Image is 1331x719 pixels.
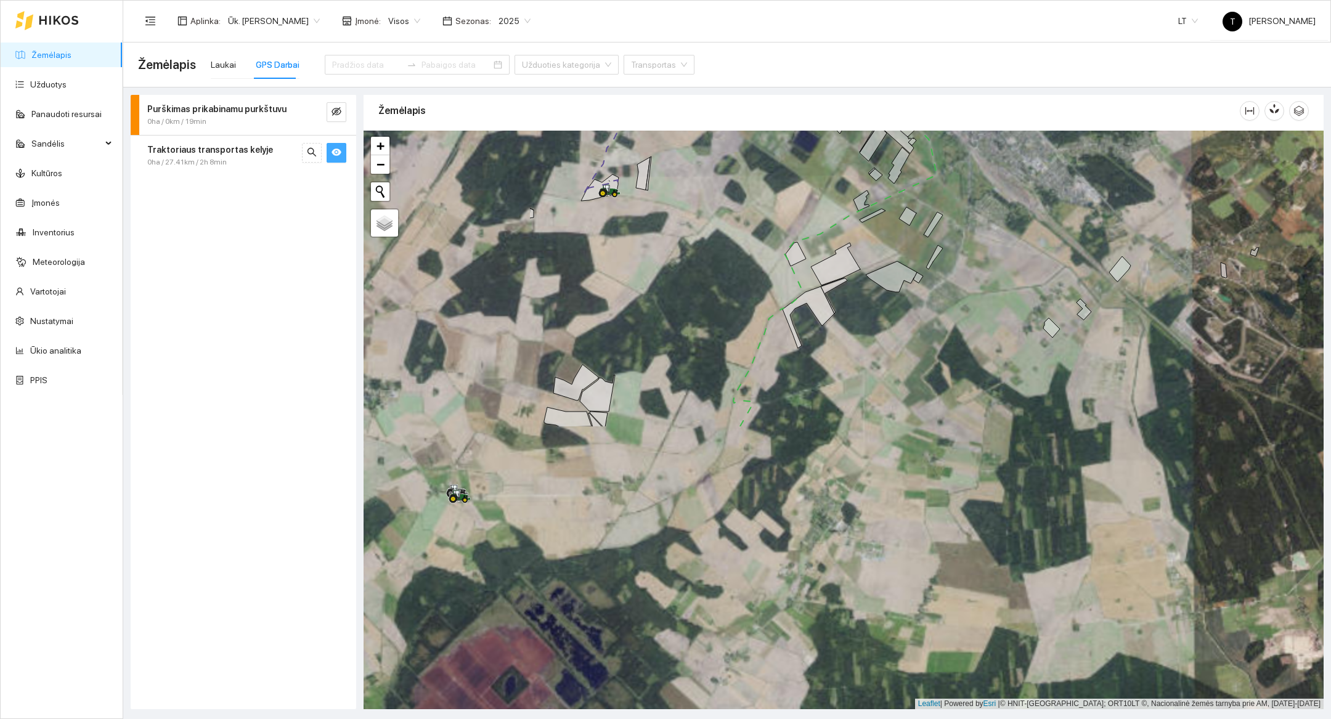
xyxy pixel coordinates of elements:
button: search [302,143,322,163]
div: Žemėlapis [378,93,1240,128]
a: Meteorologija [33,257,85,267]
a: Kultūros [31,168,62,178]
a: Ūkio analitika [30,346,81,355]
strong: Purškimas prikabinamu purkštuvu [147,104,287,114]
span: Sezonas : [455,14,491,28]
button: eye-invisible [327,102,346,122]
span: | [998,699,1000,708]
a: Zoom out [371,155,389,174]
span: search [307,147,317,159]
span: eye-invisible [332,107,341,118]
a: Esri [983,699,996,708]
a: Inventorius [33,227,75,237]
span: swap-right [407,60,417,70]
input: Pradžios data [332,58,402,71]
a: PPIS [30,375,47,385]
strong: Traktoriaus transportas kelyje [147,145,273,155]
input: Pabaigos data [421,58,491,71]
span: − [377,156,385,172]
span: 0ha / 27.41km / 2h 8min [147,156,227,168]
a: Panaudoti resursai [31,109,102,119]
span: LT [1178,12,1198,30]
span: Aplinka : [190,14,221,28]
a: Vartotojai [30,286,66,296]
span: layout [177,16,187,26]
span: Įmonė : [355,14,381,28]
span: eye [332,147,341,159]
button: column-width [1240,101,1260,121]
div: Purškimas prikabinamu purkštuvu0ha / 0km / 19mineye-invisible [131,95,356,135]
span: shop [342,16,352,26]
span: menu-fold [145,15,156,26]
span: column-width [1240,106,1259,116]
span: Žemėlapis [138,55,196,75]
div: Laukai [211,58,236,71]
a: Žemėlapis [31,50,71,60]
span: 0ha / 0km / 19min [147,116,206,128]
button: Initiate a new search [371,182,389,201]
span: + [377,138,385,153]
div: GPS Darbai [256,58,299,71]
span: to [407,60,417,70]
a: Leaflet [918,699,940,708]
button: eye [327,143,346,163]
span: 2025 [499,12,531,30]
div: | Powered by © HNIT-[GEOGRAPHIC_DATA]; ORT10LT ©, Nacionalinė žemės tarnyba prie AM, [DATE]-[DATE] [915,699,1324,709]
span: Visos [388,12,420,30]
span: Sandėlis [31,131,102,156]
a: Įmonės [31,198,60,208]
span: T [1230,12,1235,31]
a: Layers [371,209,398,237]
a: Užduotys [30,79,67,89]
button: menu-fold [138,9,163,33]
span: [PERSON_NAME] [1223,16,1316,26]
span: Ūk. Sigitas Krivickas [228,12,320,30]
a: Zoom in [371,137,389,155]
div: Traktoriaus transportas kelyje0ha / 27.41km / 2h 8minsearcheye [131,136,356,176]
span: calendar [442,16,452,26]
a: Nustatymai [30,316,73,326]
